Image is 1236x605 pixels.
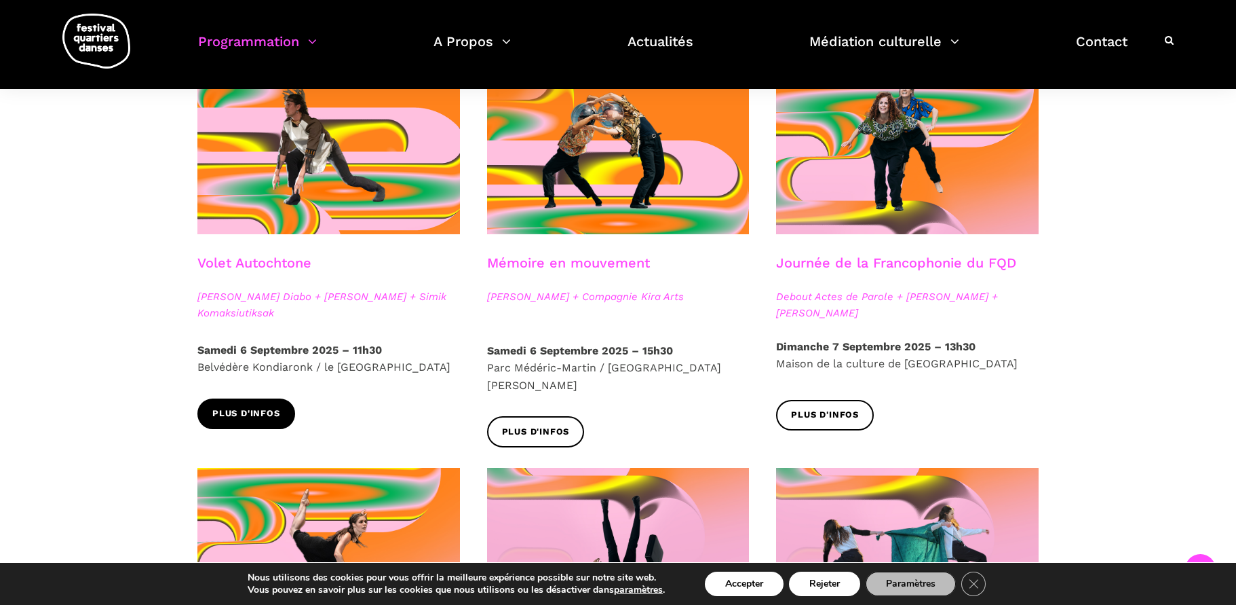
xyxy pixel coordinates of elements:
a: Plus d'infos [197,399,295,429]
button: paramètres [614,584,663,596]
a: Plus d'infos [776,400,874,430]
a: Contact [1076,30,1127,70]
span: Plus d'infos [502,425,570,439]
strong: Dimanche 7 Septembre 2025 – 13h30 [776,340,976,353]
span: Plus d'infos [791,408,859,422]
a: Médiation culturelle [809,30,959,70]
a: Mémoire en mouvement [487,255,650,271]
a: A Propos [433,30,511,70]
span: [PERSON_NAME] + Compagnie Kira Arts [487,289,750,305]
span: [PERSON_NAME] Diabo + [PERSON_NAME] + Simik Komaksiutiksak [197,289,460,321]
strong: Samedi 6 Septembre 2025 – 11h30 [197,344,382,356]
p: Maison de la culture de [GEOGRAPHIC_DATA] [776,338,1039,373]
p: Parc Médéric-Martin / [GEOGRAPHIC_DATA][PERSON_NAME] [487,342,750,395]
a: Volet Autochtone [197,255,311,271]
button: Close GDPR Cookie Banner [961,572,986,596]
a: Journée de la Francophonie du FQD [776,255,1016,271]
span: Plus d'infos [212,407,280,421]
strong: Samedi 6 Septembre 2025 – 15h30 [487,344,673,357]
a: Actualités [627,30,693,70]
p: Nous utilisons des cookies pour vous offrir la meilleure expérience possible sur notre site web. [248,572,665,584]
span: Debout Actes de Parole + [PERSON_NAME] + [PERSON_NAME] [776,289,1039,321]
button: Rejeter [789,572,860,596]
p: Belvédère Kondiaronk / le [GEOGRAPHIC_DATA] [197,342,460,376]
button: Accepter [705,572,784,596]
img: logo-fqd-med [62,14,130,69]
a: Plus d'infos [487,416,585,447]
button: Paramètres [866,572,956,596]
p: Vous pouvez en savoir plus sur les cookies que nous utilisons ou les désactiver dans . [248,584,665,596]
a: Programmation [198,30,317,70]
